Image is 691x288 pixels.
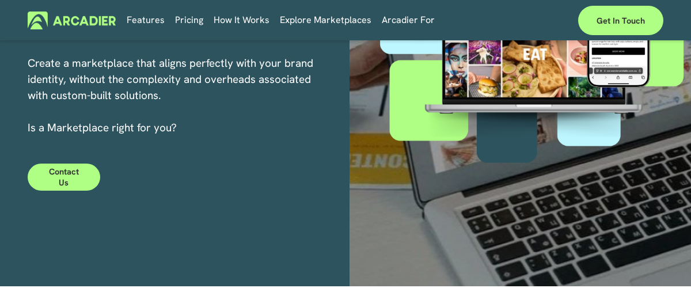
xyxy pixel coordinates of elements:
[382,12,435,29] a: folder dropdown
[280,12,371,29] a: Explore Marketplaces
[28,12,116,29] img: Arcadier
[31,120,177,135] a: s a Marketplace right for you?
[127,12,165,29] a: Features
[214,12,269,29] a: folder dropdown
[28,120,177,135] span: I
[578,6,663,35] a: Get in touch
[382,12,435,28] span: Arcadier For
[633,233,691,288] iframe: Chat Widget
[28,164,100,191] a: Contact Us
[214,12,269,28] span: How It Works
[175,12,203,29] a: Pricing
